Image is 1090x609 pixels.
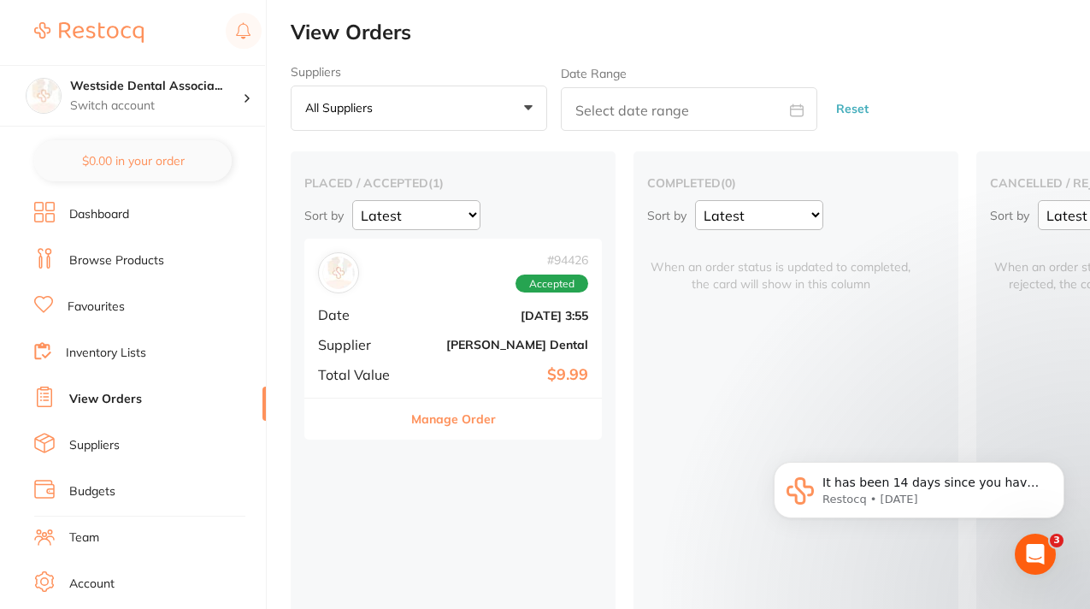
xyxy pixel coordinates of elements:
[647,208,686,223] p: Sort by
[291,65,547,79] label: Suppliers
[70,98,243,115] p: Switch account
[66,345,146,362] a: Inventory Lists
[417,366,588,384] b: $9.99
[561,87,817,131] input: Select date range
[318,307,404,322] span: Date
[516,275,588,293] span: Accepted
[69,483,115,500] a: Budgets
[516,253,588,267] span: # 94426
[69,576,115,593] a: Account
[990,208,1029,223] p: Sort by
[647,175,945,191] h2: completed ( 0 )
[291,86,547,132] button: All suppliers
[318,337,404,352] span: Supplier
[74,50,293,148] span: It has been 14 days since you have started your Restocq journey. We wanted to do a check in and s...
[291,21,1090,44] h2: View Orders
[69,391,142,408] a: View Orders
[74,66,295,81] p: Message from Restocq, sent 4d ago
[647,239,914,293] span: When an order status is updated to completed, the card will show in this column
[34,140,232,181] button: $0.00 in your order
[69,437,120,454] a: Suppliers
[305,100,380,115] p: All suppliers
[1050,534,1063,547] span: 3
[1015,534,1056,575] iframe: Intercom live chat
[69,529,99,547] a: Team
[831,86,874,132] button: Reset
[69,206,129,223] a: Dashboard
[34,13,144,52] a: Restocq Logo
[70,78,243,95] h4: Westside Dental Associates
[561,67,627,80] label: Date Range
[304,239,602,440] div: Patterson Dental#94426AcceptedDate[DATE] 3:55Supplier[PERSON_NAME] DentalTotal Value$9.99Manage O...
[69,252,164,269] a: Browse Products
[417,309,588,322] b: [DATE] 3:55
[748,426,1090,563] iframe: Intercom notifications message
[417,338,588,352] b: [PERSON_NAME] Dental
[34,22,144,43] img: Restocq Logo
[318,367,404,382] span: Total Value
[68,299,125,316] a: Favourites
[304,175,602,191] h2: placed / accepted ( 1 )
[411,399,496,440] button: Manage Order
[322,257,355,289] img: Patterson Dental
[304,208,344,223] p: Sort by
[27,79,61,113] img: Westside Dental Associates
